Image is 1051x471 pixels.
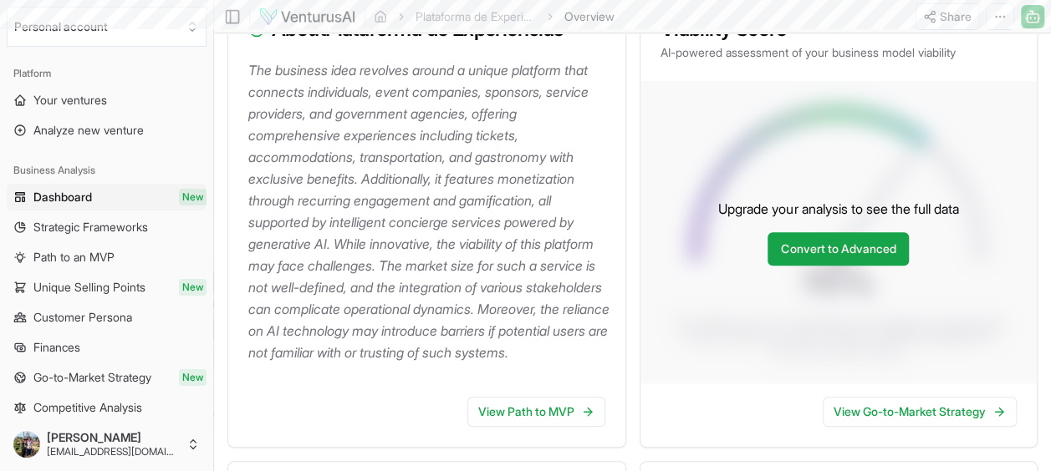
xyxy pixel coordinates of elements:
span: Competitive Analysis [33,399,142,416]
span: Analyze new venture [33,122,144,139]
a: Strategic Frameworks [7,214,207,241]
p: AI-powered assessment of your business model viability [661,44,1018,61]
span: Unique Selling Points [33,279,145,296]
button: [PERSON_NAME][EMAIL_ADDRESS][DOMAIN_NAME] [7,424,207,464]
span: New [179,189,207,205]
a: Go-to-Market StrategyNew [7,364,207,391]
span: Customer Persona [33,309,132,326]
h3: About Plataforma de Experiências [248,19,605,39]
div: Business Analysis [7,157,207,184]
a: Customer Persona [7,304,207,331]
p: The business idea revolves around a unique platform that connects individuals, event companies, s... [248,59,612,363]
span: New [179,279,207,296]
a: View Go-to-Market Strategy [823,397,1017,427]
a: Path to an MVP [7,244,207,271]
h3: Viability Score [661,19,1018,39]
a: DashboardNew [7,184,207,210]
span: [EMAIL_ADDRESS][DOMAIN_NAME] [47,445,180,458]
a: Competitive Analysis [7,394,207,421]
a: Your ventures [7,87,207,114]
span: Go-to-Market Strategy [33,369,151,386]
span: Finances [33,339,80,356]
span: Dashboard [33,189,92,205]
a: Unique Selling PointsNew [7,274,207,301]
span: New [179,369,207,386]
span: Strategic Frameworks [33,219,148,235]
p: Upgrade your analysis to see the full data [718,199,958,219]
a: Convert to Advanced [768,232,909,266]
a: View Path to MVP [467,397,605,427]
span: [PERSON_NAME] [47,430,180,445]
span: Path to an MVP [33,249,115,266]
span: Your ventures [33,92,107,109]
div: Platform [7,60,207,87]
a: Finances [7,334,207,361]
img: ACg8ocK5GvR0zmbFT8nnRfSroFWB0Z_4VrJ6a2fg9iWDCNZ-z5XU4ubGsQ=s96-c [13,431,40,458]
a: Analyze new venture [7,117,207,144]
